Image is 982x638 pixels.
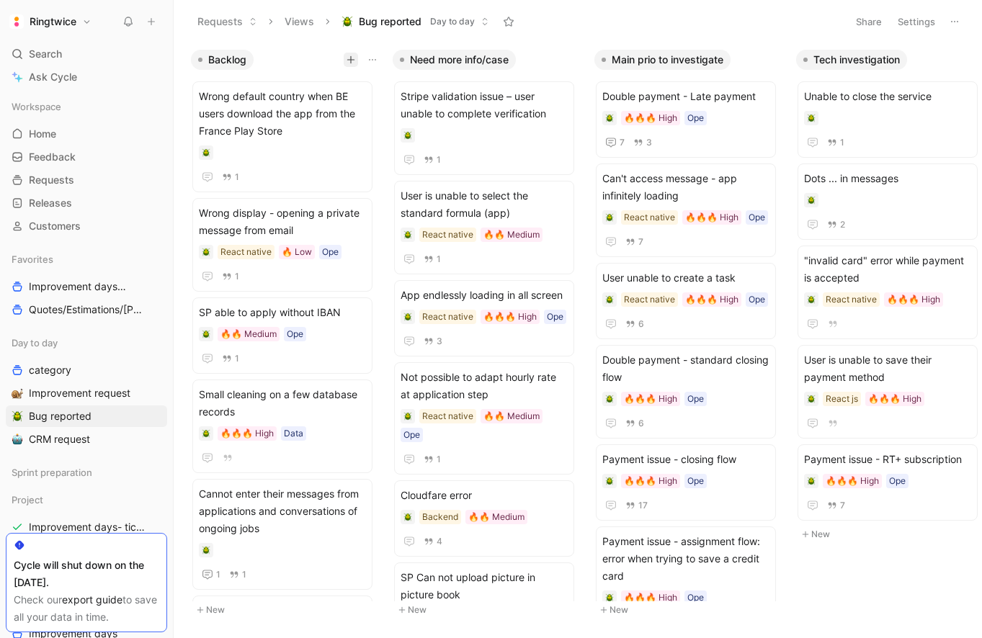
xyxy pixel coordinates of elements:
[401,369,568,403] span: Not possible to adapt hourly rate at application step
[394,181,574,274] a: User is unable to select the standard formula (app)React native🔥🔥 Medium1
[403,513,412,521] img: 🪲
[804,351,971,386] span: User is unable to save their payment method
[14,557,159,591] div: Cycle will shut down on the [DATE].
[202,330,210,338] img: 🪲
[29,45,62,63] span: Search
[6,276,167,297] a: Improvement daysTeam view
[12,433,23,445] img: 🤖
[192,81,372,192] a: Wrong default country when BE users download the app from the France Play Store1
[401,287,568,304] span: App endlessly loading in all screen
[12,252,53,266] span: Favorites
[824,498,848,513] button: 7
[624,111,677,125] div: 🔥🔥🔥 High
[630,135,655,150] button: 3
[807,295,816,304] img: 🪲
[6,66,167,88] a: Ask Cycle
[401,187,568,222] span: User is unable to select the standard formula (app)
[220,426,274,441] div: 🔥🔥🔥 High
[483,310,537,324] div: 🔥🔥🔥 High
[437,156,441,164] span: 1
[394,81,574,175] a: Stripe validation issue – user unable to complete verification1
[199,205,366,239] span: Wrong display - opening a private message from email
[840,501,845,510] span: 7
[6,359,167,381] a: category
[12,493,43,507] span: Project
[6,146,167,168] a: Feedback
[9,431,26,448] button: 🤖
[437,455,441,464] span: 1
[421,451,444,467] button: 1
[483,409,540,423] div: 🔥🔥 Medium
[401,128,415,143] div: 🪲
[191,50,254,70] button: Backlog
[401,310,415,324] div: 🪲
[622,316,647,332] button: 6
[199,386,366,421] span: Small cleaning on a few database records
[199,88,366,140] span: Wrong default country when BE users download the app from the France Play Store
[798,345,978,439] a: User is unable to save their payment methodReact js🔥🔥🔥 High
[185,43,387,626] div: BacklogNew
[596,526,776,637] a: Payment issue - assignment flow: error when trying to save a credit card🔥🔥🔥 HighOpe18
[62,593,122,606] a: export guide
[547,310,563,324] div: Ope
[596,345,776,439] a: Double payment - standard closing flow🔥🔥🔥 HighOpe6
[804,392,818,406] div: 🪲
[287,327,303,341] div: Ope
[749,292,765,307] div: Ope
[622,498,651,513] button: 17
[602,111,617,125] div: 🪲
[6,382,167,404] a: 🐌Improvement request
[638,501,648,510] span: 17
[394,280,574,356] a: App endlessly loading in all screenReact native🔥🔥🔥 HighOpe3
[6,169,167,191] a: Requests
[602,88,769,105] span: Double payment - Late payment
[29,196,72,210] span: Releases
[804,88,971,105] span: Unable to close the service
[596,163,776,257] a: Can't access message - app infinitely loadingReact native🔥🔥🔥 HighOpe7
[605,114,614,122] img: 🪲
[602,292,617,307] div: 🪲
[199,566,223,583] button: 1
[6,123,167,145] a: Home
[403,230,412,239] img: 🪲
[602,392,617,406] div: 🪲
[6,43,167,65] div: Search
[605,395,614,403] img: 🪲
[6,12,95,32] button: RingtwiceRingtwice
[849,12,888,32] button: Share
[596,263,776,339] a: User unable to create a taskReact native🔥🔥🔥 HighOpe6
[624,474,677,488] div: 🔥🔥🔥 High
[220,245,272,259] div: React native
[807,114,816,122] img: 🪲
[798,444,978,521] a: Payment issue - RT+ subscription🔥🔥🔥 HighOpe7
[29,432,90,446] span: CRM request
[421,152,444,168] button: 1
[602,474,617,488] div: 🪲
[12,465,92,480] span: Sprint preparation
[191,11,264,32] button: Requests
[6,299,167,320] a: Quotes/Estimations/[PERSON_NAME]
[6,516,167,538] a: Improvement days- tickets ready
[798,246,978,339] a: "invalid card" error while payment is acceptedReact native🔥🔥🔥 High
[620,138,625,147] span: 7
[6,332,167,450] div: Day to daycategory🐌Improvement request🪲Bug reported🤖CRM request
[605,295,614,304] img: 🪲
[199,485,366,537] span: Cannot enter their messages from applications and conversations of ongoing jobs
[29,150,76,164] span: Feedback
[12,410,23,422] img: 🪲
[12,387,23,399] img: 🐌
[219,351,242,367] button: 1
[29,409,91,423] span: Bug reported
[602,269,769,287] span: User unable to create a task
[401,228,415,242] div: 🪲
[868,392,921,406] div: 🔥🔥🔥 High
[219,269,242,284] button: 1
[826,474,879,488] div: 🔥🔥🔥 High
[638,320,644,328] span: 6
[622,234,646,250] button: 7
[798,81,978,158] a: Unable to close the service1
[891,12,942,32] button: Settings
[403,131,412,140] img: 🪲
[6,462,167,488] div: Sprint preparation
[401,487,568,504] span: Cloudfare error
